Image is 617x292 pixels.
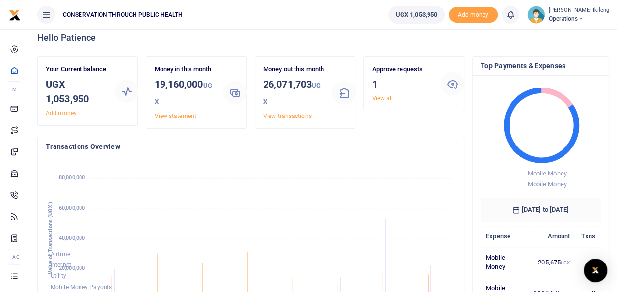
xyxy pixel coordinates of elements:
[263,77,324,109] h3: 26,071,703
[59,175,85,181] tspan: 80,000,000
[9,9,21,21] img: logo-small
[528,226,576,247] th: Amount
[263,82,321,105] small: UGX
[51,284,112,291] span: Mobile Money Payouts
[528,247,576,277] td: 205,675
[527,180,566,188] span: Mobile Money
[384,6,449,24] li: Wallet ballance
[527,170,566,177] span: Mobile Money
[549,14,609,23] span: Operations
[154,64,215,75] p: Money in this month
[51,251,70,258] span: Airtime
[46,141,456,152] h4: Transactions Overview
[59,205,85,211] tspan: 60,000,000
[154,113,196,119] a: View statement
[46,64,107,75] p: Your Current balance
[561,260,570,265] small: UGX
[372,77,433,91] h3: 1
[388,6,445,24] a: UGX 1,053,950
[37,32,609,43] h4: Hello Patience
[372,95,393,102] a: View all
[575,247,601,277] td: 1
[549,6,609,15] small: [PERSON_NAME] Ikileng
[59,10,187,19] span: CONSERVATION THROUGH PUBLIC HEALTH
[154,77,215,109] h3: 19,160,000
[481,60,601,71] h4: Top Payments & Expenses
[449,10,498,18] a: Add money
[47,202,54,275] text: Value of Transactions (UGX )
[59,265,85,271] tspan: 20,000,000
[8,249,21,265] li: Ac
[59,235,85,241] tspan: 40,000,000
[263,64,324,75] p: Money out this month
[9,11,21,18] a: logo-small logo-large logo-large
[575,226,601,247] th: Txns
[396,10,437,20] span: UGX 1,053,950
[372,64,433,75] p: Approve requests
[527,6,609,24] a: profile-user [PERSON_NAME] Ikileng Operations
[46,77,107,106] h3: UGX 1,053,950
[51,273,66,280] span: Utility
[51,262,71,268] span: Internet
[449,7,498,23] span: Add money
[527,6,545,24] img: profile-user
[8,81,21,97] li: M
[481,198,601,222] h6: [DATE] to [DATE]
[263,113,312,119] a: View transactions
[481,247,528,277] td: Mobile Money
[481,226,528,247] th: Expense
[584,259,607,282] div: Open Intercom Messenger
[154,82,212,105] small: UGX
[449,7,498,23] li: Toup your wallet
[46,110,77,117] a: Add money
